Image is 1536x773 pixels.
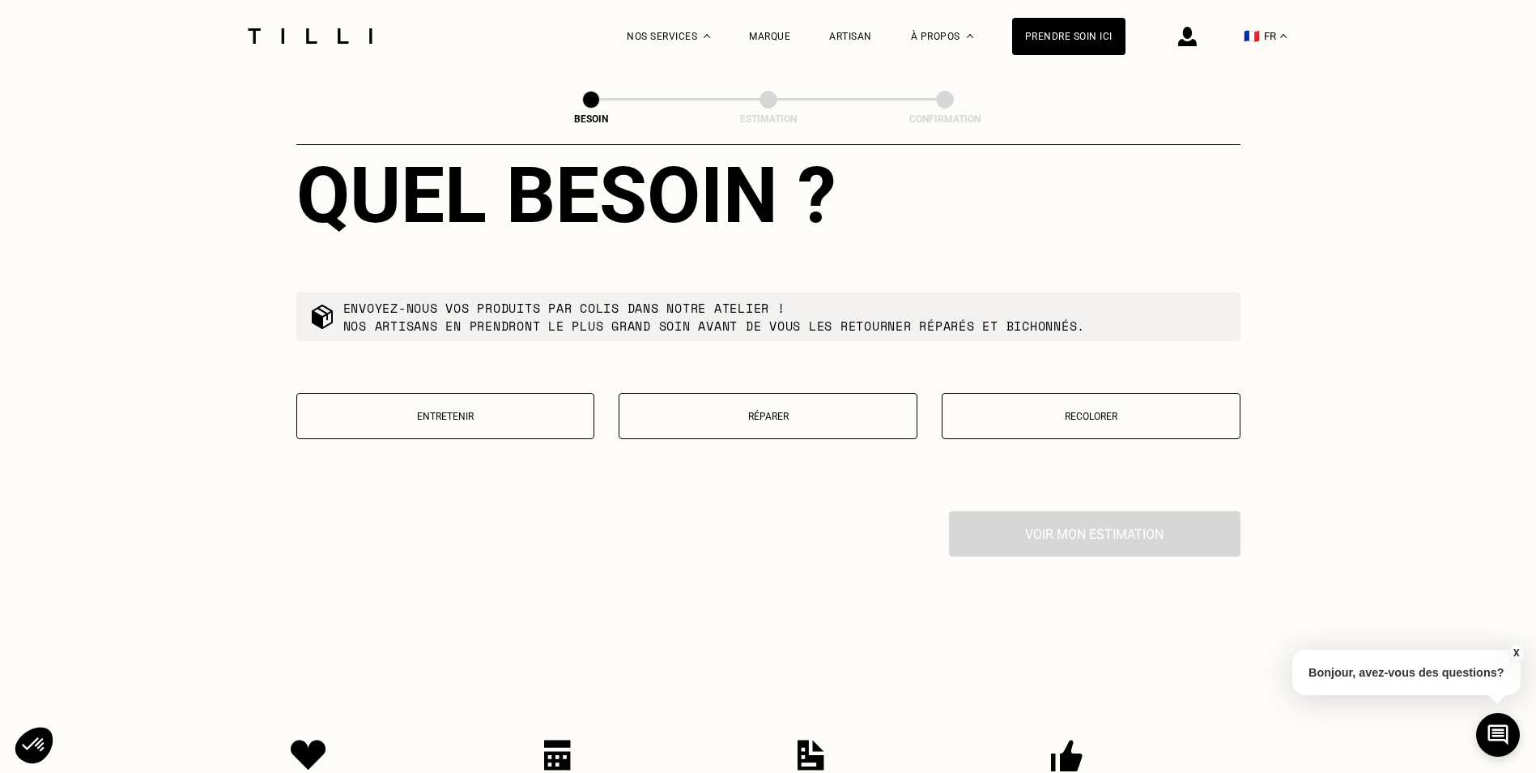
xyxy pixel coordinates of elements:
[1508,644,1524,662] button: X
[1051,740,1083,772] img: Icon
[749,31,790,42] a: Marque
[291,740,326,771] img: Icon
[1178,27,1197,46] img: icône connexion
[343,299,1086,335] p: Envoyez-nous vos produits par colis dans notre atelier ! Nos artisans en prendront le plus grand ...
[309,304,335,330] img: commande colis
[1292,650,1521,695] p: Bonjour, avez-vous des questions?
[967,34,973,38] img: Menu déroulant à propos
[296,150,1240,241] div: Quel besoin ?
[305,411,586,422] p: Entretenir
[296,393,595,439] button: Entretenir
[798,740,824,771] img: Icon
[619,393,917,439] button: Réparer
[628,411,908,422] p: Réparer
[864,113,1026,125] div: Confirmation
[242,28,378,44] img: Logo du service de couturière Tilli
[951,411,1232,422] p: Recolorer
[1244,28,1260,44] span: 🇫🇷
[704,34,710,38] img: Menu déroulant
[1280,34,1287,38] img: menu déroulant
[1012,18,1125,55] a: Prendre soin ici
[942,393,1240,439] button: Recolorer
[510,113,672,125] div: Besoin
[829,31,872,42] a: Artisan
[544,740,571,771] img: Icon
[687,113,849,125] div: Estimation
